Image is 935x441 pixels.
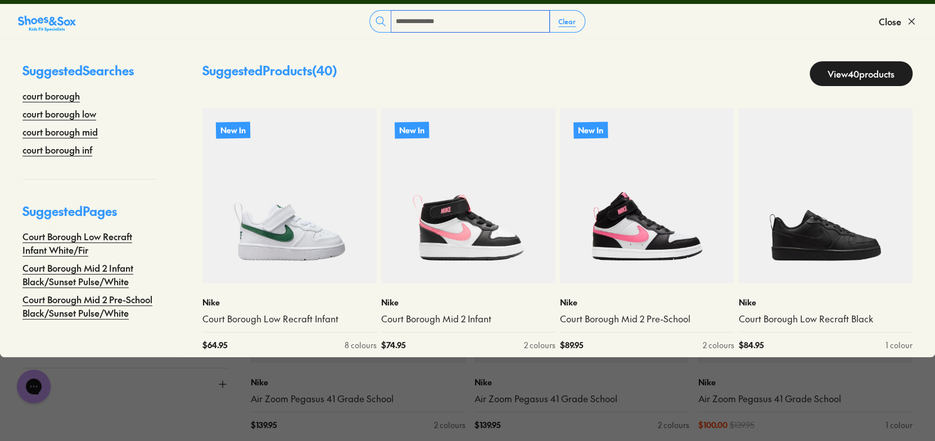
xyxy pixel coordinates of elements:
p: Nike [698,376,913,388]
p: Suggested Searches [22,61,157,89]
a: Air Zoom Pegasus 41 Grade School [251,393,466,405]
p: Nike [381,296,555,308]
a: court borough [22,89,80,102]
a: Court Borough Mid 2 Infant Black/Sunset Pulse/White [22,261,157,288]
a: New In [202,109,377,283]
span: $ 74.95 [381,339,405,351]
div: 2 colours [702,339,734,351]
p: Nike [560,296,734,308]
span: Close [879,15,901,28]
iframe: Gorgias live chat messenger [11,366,56,407]
div: 1 colour [886,339,913,351]
button: Close [879,9,917,34]
span: $ 100.00 [698,419,727,431]
button: Size [22,368,228,400]
a: court borough inf [22,143,92,156]
p: New In [395,121,429,138]
a: Court Borough Mid 2 Infant [381,313,555,325]
span: $ 64.95 [202,339,227,351]
img: SNS_Logo_Responsive.svg [18,15,76,33]
p: Suggested Products [202,61,337,86]
div: 2 colours [657,419,689,431]
a: View40products [810,61,913,86]
a: Air Zoom Pegasus 41 Grade School [698,393,913,405]
a: Shoes &amp; Sox [18,12,76,30]
div: 2 colours [434,419,466,431]
span: $ 84.95 [738,339,763,351]
a: New In [560,109,734,283]
span: $ 139.95 [475,419,500,431]
p: Nike [202,296,377,308]
a: Court Borough Low Recraft Black [738,313,913,325]
a: Court Borough Low Recraft Infant [202,313,377,325]
button: Clear [549,11,585,31]
div: 1 colour [886,419,913,431]
div: 8 colours [345,339,377,351]
p: Suggested Pages [22,202,157,229]
a: Court Borough Mid 2 Pre-School Black/Sunset Pulse/White [22,292,157,319]
span: $ 139.95 [251,419,277,431]
span: ( 40 ) [312,62,337,79]
span: $ 139.95 [729,419,754,431]
span: $ 89.95 [560,339,583,351]
p: Nike [475,376,689,388]
a: Court Borough Low Recraft Infant White/Fir [22,229,157,256]
a: Court Borough Mid 2 Pre-School [560,313,734,325]
p: Nike [251,376,466,388]
a: court borough low [22,107,96,120]
div: 2 colours [524,339,555,351]
a: New In [381,109,555,283]
a: Air Zoom Pegasus 41 Grade School [475,393,689,405]
a: court borough mid [22,125,98,138]
p: Nike [738,296,913,308]
p: New In [216,121,250,138]
p: New In [573,121,607,138]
